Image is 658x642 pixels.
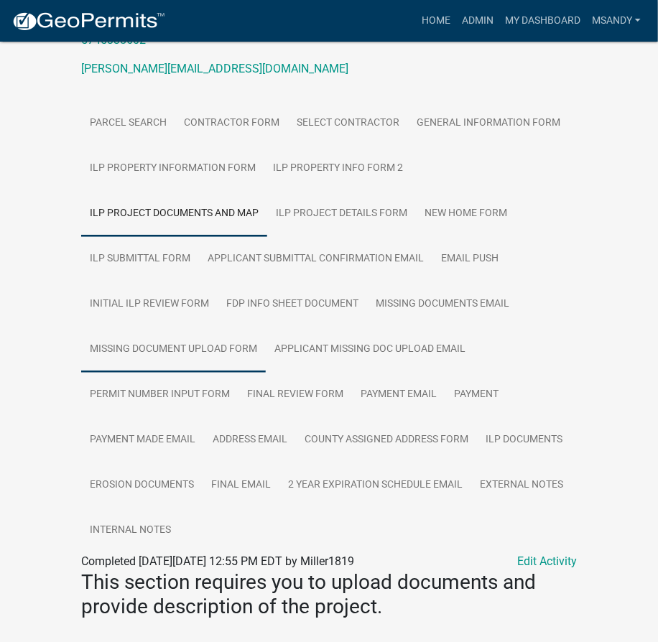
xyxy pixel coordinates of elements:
[416,191,516,237] a: New Home Form
[81,417,204,463] a: Payment Made Email
[81,372,238,418] a: Permit Number Input Form
[81,327,266,373] a: Missing Document Upload Form
[203,462,279,508] a: Final Email
[81,508,180,554] a: Internal Notes
[499,7,586,34] a: My Dashboard
[81,554,354,568] span: Completed [DATE][DATE] 12:55 PM EDT by Miller1819
[288,101,408,146] a: Select contractor
[432,236,507,282] a: Email Push
[471,462,572,508] a: External Notes
[199,236,432,282] a: Applicant Submittal Confirmation Email
[264,146,412,192] a: ILP Property Info Form 2
[175,101,288,146] a: Contractor Form
[267,191,416,237] a: ILP Project Details Form
[81,101,175,146] a: Parcel search
[81,282,218,327] a: Initial ILP Review Form
[445,372,507,418] a: Payment
[81,570,577,618] h3: This section requires you to upload documents and provide description of the project.
[81,236,199,282] a: ILP Submittal Form
[81,146,264,192] a: ILP Property Information Form
[408,101,569,146] a: General Information Form
[477,417,571,463] a: ILP Documents
[81,191,267,237] a: ILP Project Documents and Map
[416,7,456,34] a: Home
[367,282,518,327] a: Missing Documents Email
[204,417,296,463] a: Address Email
[586,7,647,34] a: msandy
[238,372,352,418] a: Final Review Form
[266,327,474,373] a: Applicant Missing Doc Upload Email
[456,7,499,34] a: Admin
[296,417,477,463] a: County Assigned Address Form
[352,372,445,418] a: Payment Email
[517,553,577,570] a: Edit Activity
[279,462,471,508] a: 2 Year Expiration Schedule Email
[81,462,203,508] a: Erosion Documents
[81,62,348,75] a: [PERSON_NAME][EMAIL_ADDRESS][DOMAIN_NAME]
[218,282,367,327] a: FDP INFO Sheet Document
